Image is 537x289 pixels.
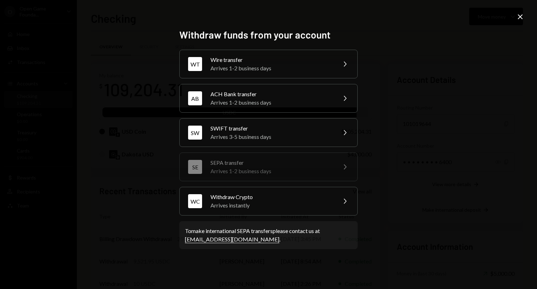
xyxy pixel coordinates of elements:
button: SWSWIFT transferArrives 3-5 business days [179,118,358,147]
div: SWIFT transfer [210,124,332,133]
a: [EMAIL_ADDRESS][DOMAIN_NAME] [185,236,279,243]
button: ABACH Bank transferArrives 1-2 business days [179,84,358,113]
div: ACH Bank transfer [210,90,332,98]
div: Arrives instantly [210,201,332,210]
button: WCWithdraw CryptoArrives instantly [179,187,358,216]
button: WTWire transferArrives 1-2 business days [179,50,358,78]
h2: Withdraw funds from your account [179,28,358,42]
div: Wire transfer [210,56,332,64]
div: Arrives 1-2 business days [210,167,332,175]
div: AB [188,91,202,105]
div: SW [188,126,202,140]
div: Arrives 1-2 business days [210,98,332,107]
div: WT [188,57,202,71]
div: SEPA transfer [210,158,332,167]
div: SE [188,160,202,174]
div: Withdraw Crypto [210,193,332,201]
div: Arrives 3-5 business days [210,133,332,141]
div: WC [188,194,202,208]
div: Arrives 1-2 business days [210,64,332,72]
div: To make international SEPA transfers please contact us at . [185,227,352,244]
button: SESEPA transferArrives 1-2 business days [179,153,358,181]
